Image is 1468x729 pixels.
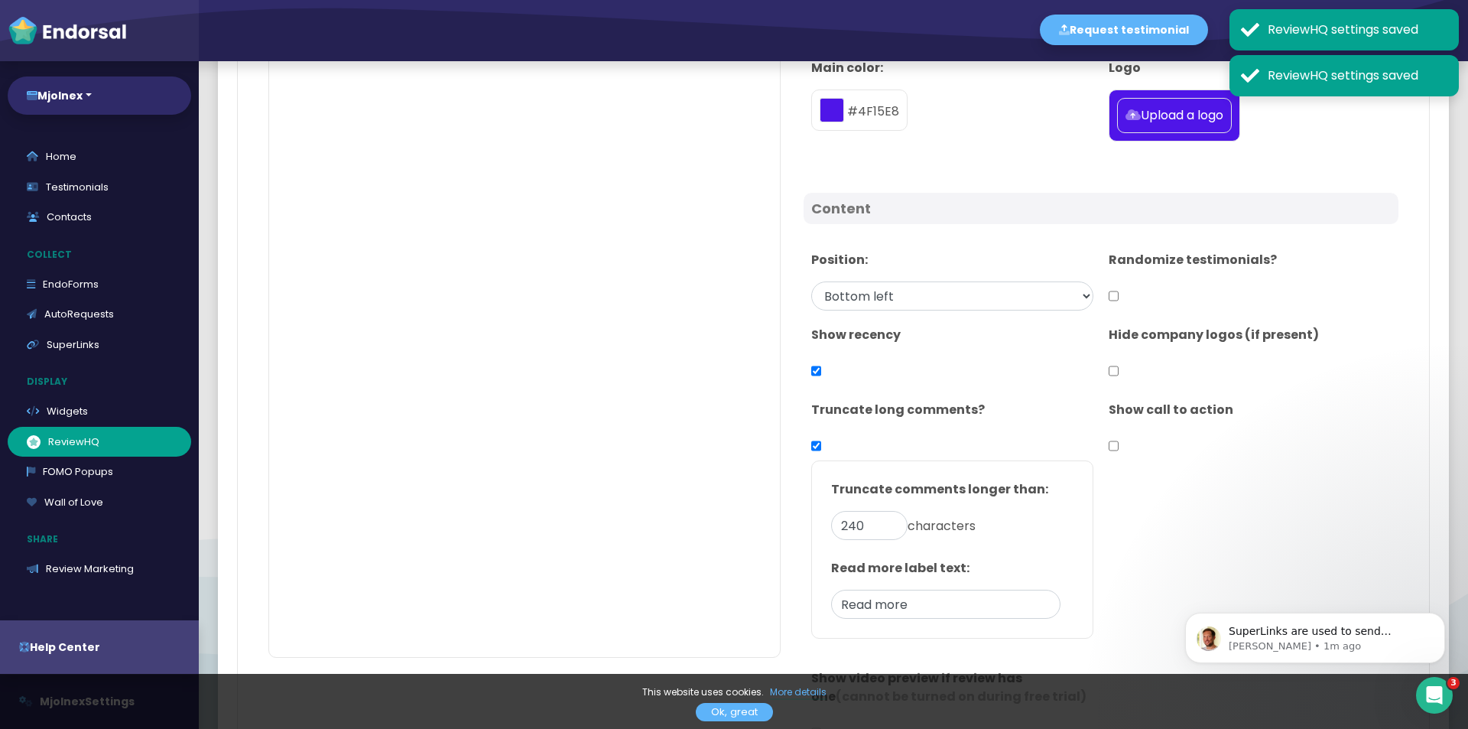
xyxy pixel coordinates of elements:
div: ReviewHQ settings saved [1268,21,1447,39]
a: AutoRequests [8,299,191,330]
a: EndoForms [8,269,191,300]
a: Wall of Love [8,487,191,518]
p: Position: [811,251,1093,269]
span: characters [908,517,976,535]
p: Show recency [811,326,1093,344]
button: toggle color picker dialog [820,98,844,122]
button: [PERSON_NAME] [1307,8,1449,54]
p: More [8,592,199,621]
h4: Content [811,200,1391,217]
div: ReviewHQ settings saved [1268,67,1447,85]
iframe: Intercom notifications message [1162,581,1468,688]
input: 140 [831,511,908,540]
p: Show video preview if review has one [811,669,1093,706]
a: More details [770,685,827,700]
span: This website uses cookies. [642,685,764,698]
p: Truncate comments longer than: [831,480,1073,499]
span: SuperLinks are used to send customers to your EndoForm and can be pre-filled with data you hold o... [67,44,259,163]
button: Request testimonial [1040,15,1208,45]
a: Review Marketing [8,554,191,584]
a: Ok, great [696,703,773,721]
button: en [1220,15,1273,46]
p: Read more label text: [831,559,1073,578]
a: Home [8,142,191,172]
p: Share [8,525,199,554]
p: Main color: [811,59,1093,77]
a: Widgets [8,396,191,427]
p: Logo [1109,59,1391,77]
p: Truncate long comments? [811,401,1093,419]
p: Message from Dean, sent 1m ago [67,59,264,73]
button: Mjolnex [8,76,191,115]
iframe: Intercom live chat [1416,677,1453,714]
p: Upload a logo [1125,106,1223,125]
input: Read more [831,590,1060,619]
p: Show call to action [1109,401,1391,419]
a: ReviewHQ [8,427,191,457]
a: Testimonials [8,172,191,203]
div: #4F15E8 [811,89,908,131]
p: Randomize testimonials? [1109,251,1391,269]
span: 3 [1447,677,1460,689]
a: Contacts [8,202,191,233]
p: Hide company logos (if present) [1109,326,1391,344]
img: endorsal-logo-white@2x.png [8,15,127,46]
a: SuperLinks [8,330,191,360]
a: FOMO Popups [8,457,191,487]
p: Display [8,367,199,396]
div: [PERSON_NAME] [1315,8,1411,54]
p: Collect [8,240,199,269]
